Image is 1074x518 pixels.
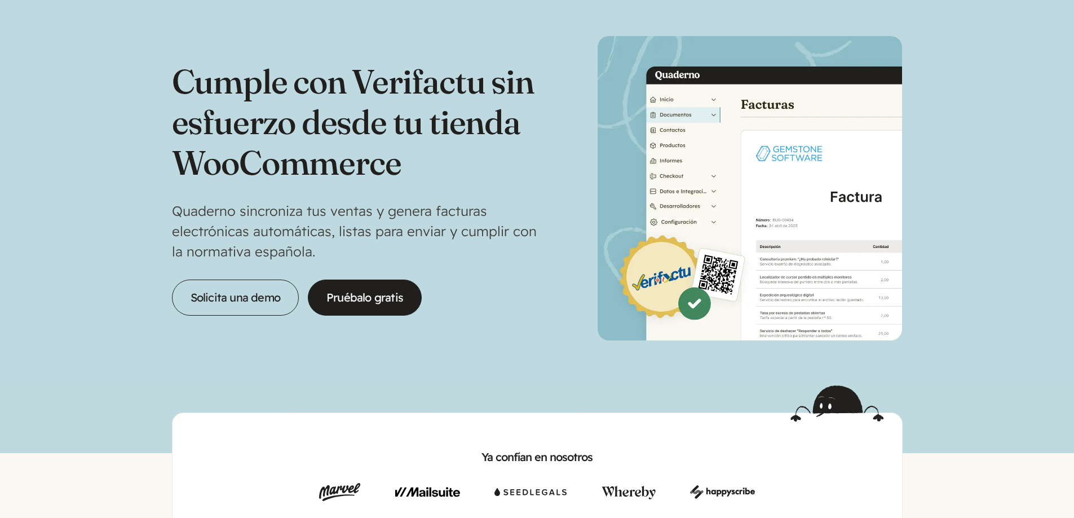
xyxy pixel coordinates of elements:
[602,483,656,501] img: Whereby
[172,280,299,316] a: Solicita una demo
[690,483,755,501] img: Happy Scribe
[172,61,537,183] h1: Cumple con Verifactu sin esfuerzo desde tu tienda WooCommerce
[191,449,884,465] h2: Ya confían en nosotros
[598,36,902,340] img: Interfaz Quaderno con una factura y un distintivo Verifactu
[172,201,537,262] p: Quaderno sincroniza tus ventas y genera facturas electrónicas automáticas, listas para enviar y c...
[395,483,460,501] img: Mailsuite
[494,483,567,501] img: Seedlegals
[319,483,361,501] img: Marvel
[308,280,422,316] a: Pruébalo gratis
